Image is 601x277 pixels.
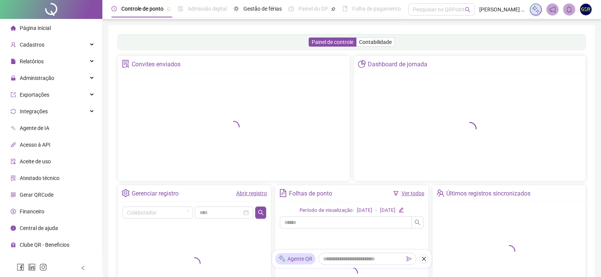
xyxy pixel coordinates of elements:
div: Agente QR [275,253,315,264]
div: Folhas de ponto [289,187,332,200]
span: Clube QR - Beneficios [20,242,69,248]
span: Central de ajuda [20,225,58,231]
span: gift [11,242,16,247]
span: Folha de pagamento [352,6,401,12]
span: file-text [279,189,287,197]
span: bell [566,6,573,13]
span: setting [122,189,130,197]
img: sparkle-icon.fc2bf0ac1784a2077858766a79e2daf3.svg [532,5,540,14]
span: info-circle [11,225,16,231]
div: [DATE] [380,207,395,214]
span: Administração [20,75,54,81]
span: Cadastros [20,42,44,48]
span: Contabilidade [359,39,392,45]
span: Integrações [20,108,48,114]
span: loading [188,257,201,270]
span: Gerar QRCode [20,192,53,198]
span: api [11,142,16,147]
div: - [375,207,377,214]
span: Gestão de férias [243,6,282,12]
span: [PERSON_NAME] - GSR Baterias [479,5,525,14]
span: qrcode [11,192,16,197]
span: loading [502,244,516,258]
span: pushpin [331,7,336,11]
span: pie-chart [358,60,366,68]
span: audit [11,159,16,164]
span: Painel de controle [312,39,353,45]
span: file-done [178,6,183,11]
span: solution [122,60,130,68]
span: dollar [11,209,16,214]
div: Últimos registros sincronizados [446,187,530,200]
span: solution [11,175,16,181]
span: Página inicial [20,25,51,31]
span: Admissão digital [188,6,227,12]
span: send [406,256,412,261]
div: Gerenciar registro [132,187,179,200]
span: linkedin [28,263,36,271]
a: Ver todos [402,190,424,196]
span: sync [11,109,16,114]
span: team [436,189,444,197]
span: Aceite de uso [20,158,51,164]
span: home [11,25,16,31]
span: edit [399,207,403,212]
span: search [258,210,264,216]
div: Período de visualização: [300,207,354,214]
span: dashboard [289,6,294,11]
span: file [11,59,16,64]
span: clock-circle [111,6,117,11]
span: notification [549,6,556,13]
span: user-add [11,42,16,47]
span: lock [11,75,16,81]
span: search [414,219,421,225]
span: Atestado técnico [20,175,60,181]
span: Acesso à API [20,142,50,148]
span: instagram [39,263,47,271]
span: facebook [17,263,24,271]
span: Controle de ponto [121,6,163,12]
span: close [421,256,427,261]
span: Exportações [20,92,49,98]
a: Abrir registro [236,190,267,196]
span: search [465,7,471,13]
div: [DATE] [357,207,372,214]
span: filter [393,191,399,196]
span: export [11,92,16,97]
span: Financeiro [20,208,44,214]
span: loading [184,210,189,215]
span: Relatórios [20,58,44,64]
span: sun [234,6,239,11]
span: loading [462,121,477,136]
span: Painel do DP [298,6,328,12]
span: book [342,6,348,11]
span: loading [227,120,240,133]
span: Agente de IA [20,125,49,131]
div: Convites enviados [132,58,180,71]
img: sparkle-icon.fc2bf0ac1784a2077858766a79e2daf3.svg [278,255,286,263]
span: left [80,265,86,271]
img: 83213 [580,4,592,15]
span: pushpin [166,7,171,11]
div: Dashboard de jornada [368,58,427,71]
